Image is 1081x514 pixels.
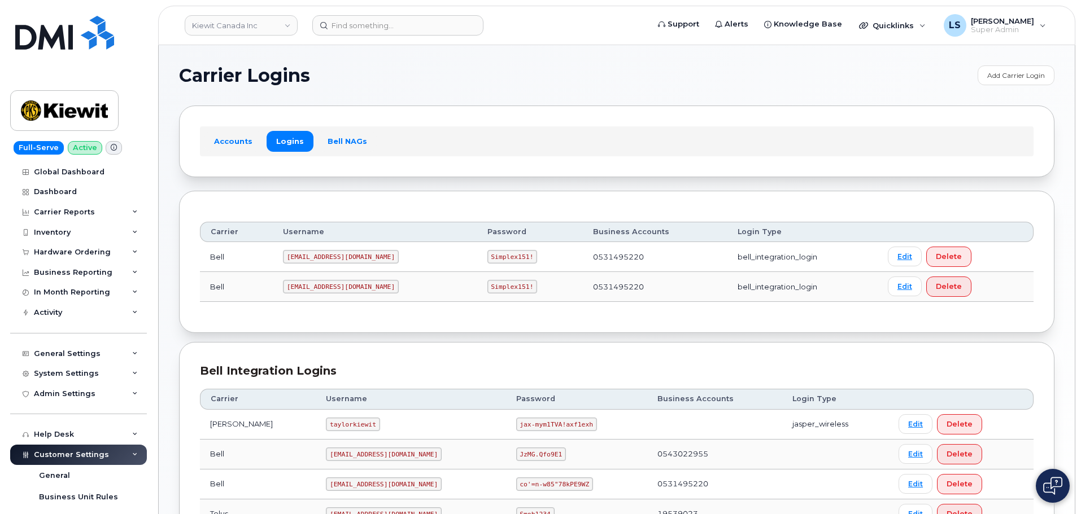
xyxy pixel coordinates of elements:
[204,131,262,151] a: Accounts
[936,281,962,292] span: Delete
[888,247,922,266] a: Edit
[583,272,728,302] td: 0531495220
[782,410,888,440] td: jasper_wireless
[947,449,973,459] span: Delete
[200,410,316,440] td: [PERSON_NAME]
[516,418,597,431] code: jax-mym1TVA!axf1exh
[899,444,932,464] a: Edit
[283,250,399,263] code: [EMAIL_ADDRESS][DOMAIN_NAME]
[200,389,316,409] th: Carrier
[200,272,273,302] td: Bell
[583,222,728,242] th: Business Accounts
[267,131,313,151] a: Logins
[487,250,538,263] code: Simplex151!
[936,251,962,262] span: Delete
[978,65,1054,85] a: Add Carrier Login
[647,389,782,409] th: Business Accounts
[899,414,932,434] a: Edit
[179,67,310,84] span: Carrier Logins
[326,447,442,461] code: [EMAIL_ADDRESS][DOMAIN_NAME]
[782,389,888,409] th: Login Type
[926,276,971,297] button: Delete
[273,222,477,242] th: Username
[316,389,505,409] th: Username
[318,131,377,151] a: Bell NAGs
[937,414,982,434] button: Delete
[937,444,982,464] button: Delete
[899,474,932,494] a: Edit
[477,222,583,242] th: Password
[200,222,273,242] th: Carrier
[200,469,316,499] td: Bell
[326,418,380,431] code: taylorkiewit
[727,272,878,302] td: bell_integration_login
[200,440,316,469] td: Bell
[647,469,782,499] td: 0531495220
[200,242,273,272] td: Bell
[647,440,782,469] td: 0543022955
[583,242,728,272] td: 0531495220
[947,478,973,489] span: Delete
[487,280,538,293] code: Simplex151!
[947,419,973,429] span: Delete
[727,222,878,242] th: Login Type
[516,447,566,461] code: JzMG.Qfo9E1
[516,477,593,491] code: co'=n-w85"78kPE9WZ
[926,247,971,267] button: Delete
[283,280,399,293] code: [EMAIL_ADDRESS][DOMAIN_NAME]
[200,363,1034,379] div: Bell Integration Logins
[1043,477,1062,495] img: Open chat
[888,276,922,296] a: Edit
[727,242,878,272] td: bell_integration_login
[937,474,982,494] button: Delete
[326,477,442,491] code: [EMAIL_ADDRESS][DOMAIN_NAME]
[506,389,647,409] th: Password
